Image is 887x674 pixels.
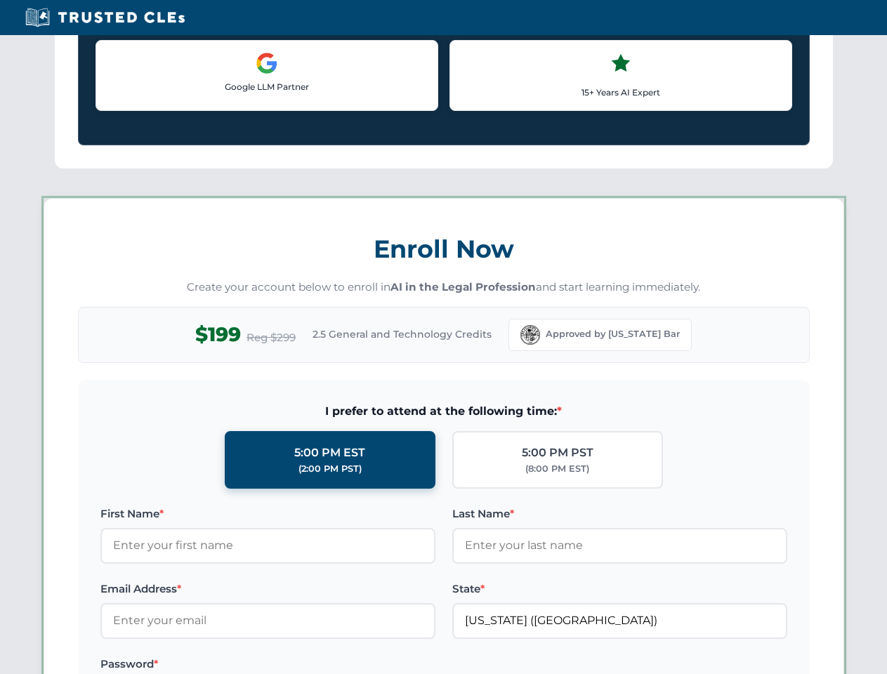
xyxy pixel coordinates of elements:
img: Trusted CLEs [21,7,189,28]
span: I prefer to attend at the following time: [100,402,787,421]
strong: AI in the Legal Profession [390,280,536,293]
input: Florida (FL) [452,603,787,638]
span: 2.5 General and Technology Credits [313,326,492,342]
div: (2:00 PM PST) [298,462,362,476]
input: Enter your email [100,603,435,638]
label: Email Address [100,581,435,597]
h3: Enroll Now [78,227,810,271]
label: State [452,581,787,597]
div: 5:00 PM PST [522,444,593,462]
img: Florida Bar [520,325,540,345]
p: Google LLM Partner [107,80,426,93]
label: Last Name [452,505,787,522]
img: Google [256,52,278,74]
div: 5:00 PM EST [294,444,365,462]
p: 15+ Years AI Expert [461,86,780,99]
span: $199 [195,319,241,350]
label: Password [100,656,435,673]
span: Approved by [US_STATE] Bar [546,327,680,341]
span: Reg $299 [247,329,296,346]
label: First Name [100,505,435,522]
div: (8:00 PM EST) [525,462,589,476]
input: Enter your last name [452,528,787,563]
input: Enter your first name [100,528,435,563]
p: Create your account below to enroll in and start learning immediately. [78,279,810,296]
